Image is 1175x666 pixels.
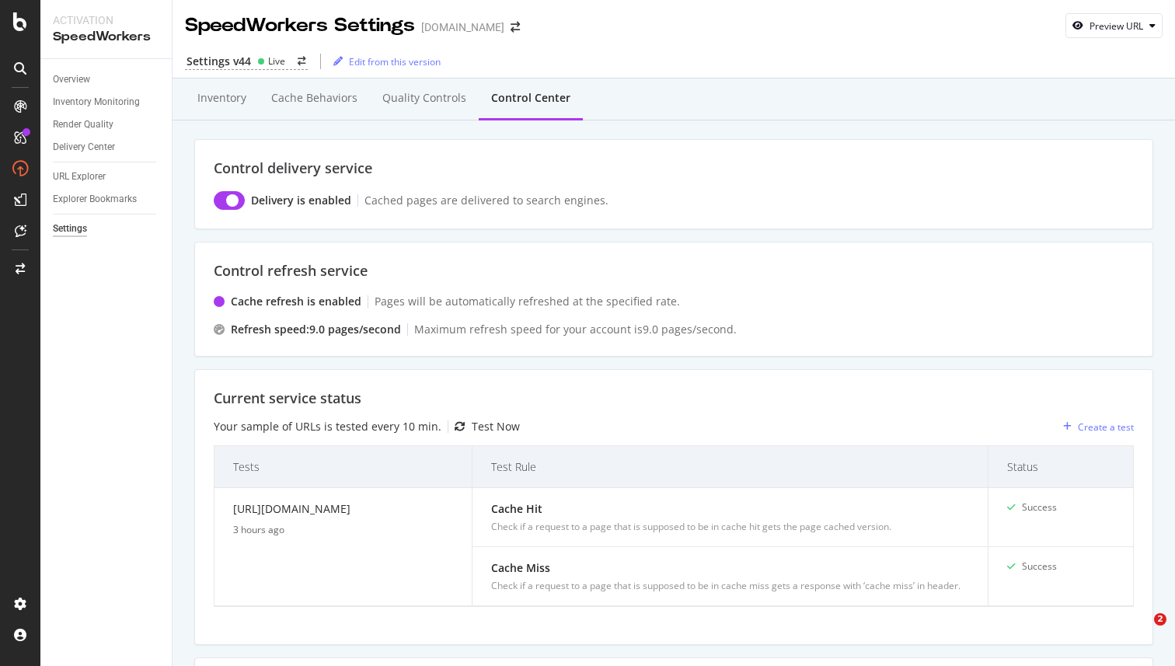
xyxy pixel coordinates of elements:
[382,90,466,106] div: Quality Controls
[1090,19,1143,33] div: Preview URL
[1078,420,1134,434] div: Create a test
[491,459,965,475] span: Test Rule
[53,71,161,88] a: Overview
[53,117,113,133] div: Render Quality
[53,169,161,185] a: URL Explorer
[491,579,969,593] div: Check if a request to a page that is supposed to be in cache miss gets a response with ‘cache mis...
[53,28,159,46] div: SpeedWorkers
[511,22,520,33] div: arrow-right-arrow-left
[53,221,87,237] div: Settings
[233,523,453,537] div: 3 hours ago
[53,117,161,133] a: Render Quality
[214,261,1134,281] div: Control refresh service
[1022,500,1057,514] div: Success
[53,169,106,185] div: URL Explorer
[53,12,159,28] div: Activation
[214,419,441,434] div: Your sample of URLs is tested every 10 min.
[491,560,969,576] div: Cache Miss
[1057,414,1134,439] button: Create a test
[271,90,357,106] div: Cache behaviors
[472,419,520,434] div: Test Now
[53,139,161,155] a: Delivery Center
[414,322,737,337] div: Maximum refresh speed for your account is 9.0 pages /second.
[231,294,361,309] div: Cache refresh is enabled
[197,90,246,106] div: Inventory
[187,54,251,69] div: Settings v44
[53,94,140,110] div: Inventory Monitoring
[375,294,680,309] div: Pages will be automatically refreshed at the specified rate.
[1007,459,1110,475] span: Status
[214,389,1134,409] div: Current service status
[364,193,608,208] div: Cached pages are delivered to search engines.
[53,94,161,110] a: Inventory Monitoring
[1154,613,1166,626] span: 2
[233,459,449,475] span: Tests
[491,90,570,106] div: Control Center
[231,322,401,337] div: Refresh speed: 9.0 pages /second
[491,520,969,534] div: Check if a request to a page that is supposed to be in cache hit gets the page cached version.
[349,55,441,68] div: Edit from this version
[53,191,137,207] div: Explorer Bookmarks
[421,19,504,35] div: [DOMAIN_NAME]
[53,221,161,237] a: Settings
[53,191,161,207] a: Explorer Bookmarks
[327,49,441,74] button: Edit from this version
[214,159,1134,179] div: Control delivery service
[298,57,306,66] div: arrow-right-arrow-left
[1122,613,1159,650] iframe: Intercom live chat
[233,500,453,523] div: [URL][DOMAIN_NAME]
[185,12,415,39] div: SpeedWorkers Settings
[53,71,90,88] div: Overview
[53,139,115,155] div: Delivery Center
[268,54,285,68] div: Live
[251,193,351,208] div: Delivery is enabled
[1065,13,1163,38] button: Preview URL
[1022,560,1057,574] div: Success
[491,500,969,517] div: Cache Hit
